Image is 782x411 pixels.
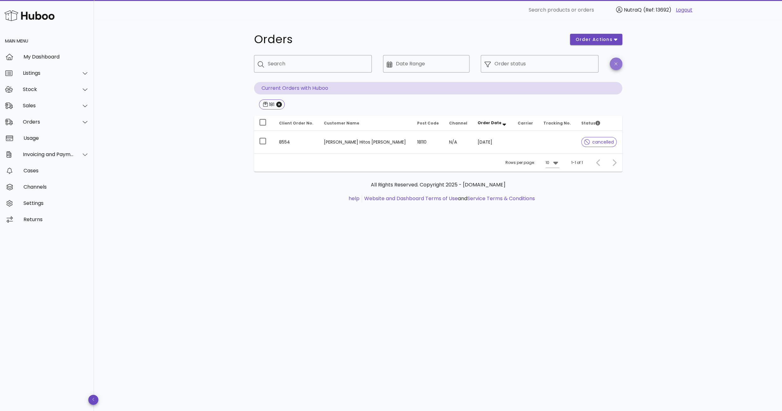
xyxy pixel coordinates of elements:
[546,160,549,165] div: 10
[449,120,467,126] span: Channel
[23,184,89,190] div: Channels
[571,160,583,165] div: 1-1 of 1
[274,116,319,131] th: Client Order No.
[546,158,559,168] div: 10Rows per page:
[513,116,538,131] th: Carrier
[23,54,89,60] div: My Dashboard
[518,120,533,126] span: Carrier
[23,200,89,206] div: Settings
[276,102,282,107] button: Close
[570,34,622,45] button: order actions
[643,6,671,13] span: (Ref: 13692)
[581,120,600,126] span: Status
[274,131,319,153] td: 8554
[259,181,617,189] p: All Rights Reserved. Copyright 2025 - [DOMAIN_NAME]
[254,82,622,94] p: Current Orders with Huboo
[412,116,444,131] th: Post Code
[279,120,313,126] span: Client Order No.
[473,131,513,153] td: [DATE]
[478,120,501,125] span: Order Date
[473,116,513,131] th: Order Date: Sorted descending. Activate to remove sorting.
[576,116,622,131] th: Status
[364,195,458,202] a: Website and Dashboard Terms of Use
[319,116,412,131] th: Customer Name
[624,6,642,13] span: NutraQ
[362,195,535,202] li: and
[23,119,74,125] div: Orders
[444,131,473,153] td: N/A
[538,116,576,131] th: Tracking No.
[676,6,692,14] a: Logout
[23,216,89,222] div: Returns
[23,168,89,174] div: Cases
[23,86,74,92] div: Stock
[412,131,444,153] td: 18110
[349,195,360,202] a: help
[254,34,563,45] h1: Orders
[505,154,559,172] div: Rows per page:
[23,135,89,141] div: Usage
[575,36,613,43] span: order actions
[324,120,359,126] span: Customer Name
[23,70,74,76] div: Listings
[268,101,274,108] div: 181
[319,131,412,153] td: [PERSON_NAME] Hitos [PERSON_NAME]
[4,9,54,22] img: Huboo Logo
[23,151,74,157] div: Invoicing and Payments
[417,120,439,126] span: Post Code
[543,120,571,126] span: Tracking No.
[584,140,614,144] span: cancelled
[23,103,74,109] div: Sales
[444,116,473,131] th: Channel
[467,195,535,202] a: Service Terms & Conditions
